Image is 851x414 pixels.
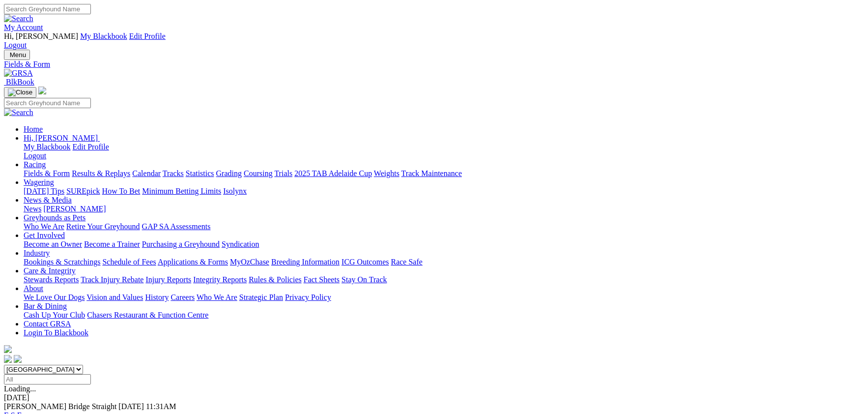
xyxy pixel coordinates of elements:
[4,355,12,363] img: facebook.svg
[4,23,43,31] a: My Account
[24,240,847,249] div: Get Involved
[4,4,91,14] input: Search
[66,187,100,195] a: SUREpick
[24,284,43,293] a: About
[6,78,34,86] span: BlkBook
[24,222,64,231] a: Who We Are
[142,222,211,231] a: GAP SA Assessments
[24,134,100,142] a: Hi, [PERSON_NAME]
[24,302,67,310] a: Bar & Dining
[193,275,247,284] a: Integrity Reports
[102,258,156,266] a: Schedule of Fees
[24,169,847,178] div: Racing
[80,32,127,40] a: My Blackbook
[186,169,214,177] a: Statistics
[222,240,259,248] a: Syndication
[244,169,273,177] a: Coursing
[4,41,27,49] a: Logout
[86,293,143,301] a: Vision and Values
[4,32,78,40] span: Hi, [PERSON_NAME]
[24,178,54,186] a: Wagering
[4,14,33,23] img: Search
[118,402,144,411] span: [DATE]
[285,293,331,301] a: Privacy Policy
[24,143,71,151] a: My Blackbook
[4,345,12,353] img: logo-grsa-white.png
[66,222,140,231] a: Retire Your Greyhound
[341,258,389,266] a: ICG Outcomes
[274,169,292,177] a: Trials
[4,384,36,393] span: Loading...
[4,98,91,108] input: Search
[38,87,46,94] img: logo-grsa-white.png
[197,293,237,301] a: Who We Are
[24,143,847,160] div: Hi, [PERSON_NAME]
[4,402,116,411] span: [PERSON_NAME] Bridge Straight
[374,169,399,177] a: Weights
[87,311,208,319] a: Chasers Restaurant & Function Centre
[81,275,143,284] a: Track Injury Rebate
[8,89,32,96] img: Close
[230,258,269,266] a: MyOzChase
[24,205,847,213] div: News & Media
[24,169,70,177] a: Fields & Form
[158,258,228,266] a: Applications & Forms
[24,266,76,275] a: Care & Integrity
[24,311,847,320] div: Bar & Dining
[391,258,422,266] a: Race Safe
[145,293,169,301] a: History
[24,205,41,213] a: News
[10,51,26,59] span: Menu
[170,293,195,301] a: Careers
[24,134,98,142] span: Hi, [PERSON_NAME]
[4,50,30,60] button: Toggle navigation
[24,151,46,160] a: Logout
[142,187,221,195] a: Minimum Betting Limits
[24,187,847,196] div: Wagering
[102,187,141,195] a: How To Bet
[146,402,176,411] span: 11:31AM
[249,275,302,284] a: Rules & Policies
[24,328,88,337] a: Login To Blackbook
[401,169,462,177] a: Track Maintenance
[24,320,71,328] a: Contact GRSA
[24,275,847,284] div: Care & Integrity
[24,249,50,257] a: Industry
[24,187,64,195] a: [DATE] Tips
[24,125,43,133] a: Home
[304,275,340,284] a: Fact Sheets
[24,293,847,302] div: About
[129,32,166,40] a: Edit Profile
[4,393,847,402] div: [DATE]
[145,275,191,284] a: Injury Reports
[24,160,46,169] a: Racing
[4,78,34,86] a: BlkBook
[24,258,847,266] div: Industry
[73,143,109,151] a: Edit Profile
[142,240,220,248] a: Purchasing a Greyhound
[4,374,91,384] input: Select date
[24,275,79,284] a: Stewards Reports
[24,293,85,301] a: We Love Our Dogs
[84,240,140,248] a: Become a Trainer
[4,60,847,69] a: Fields & Form
[72,169,130,177] a: Results & Replays
[24,196,72,204] a: News & Media
[163,169,184,177] a: Tracks
[43,205,106,213] a: [PERSON_NAME]
[24,213,85,222] a: Greyhounds as Pets
[4,69,33,78] img: GRSA
[24,240,82,248] a: Become an Owner
[271,258,340,266] a: Breeding Information
[14,355,22,363] img: twitter.svg
[24,231,65,239] a: Get Involved
[24,258,100,266] a: Bookings & Scratchings
[24,222,847,231] div: Greyhounds as Pets
[239,293,283,301] a: Strategic Plan
[132,169,161,177] a: Calendar
[4,108,33,117] img: Search
[216,169,242,177] a: Grading
[4,87,36,98] button: Toggle navigation
[294,169,372,177] a: 2025 TAB Adelaide Cup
